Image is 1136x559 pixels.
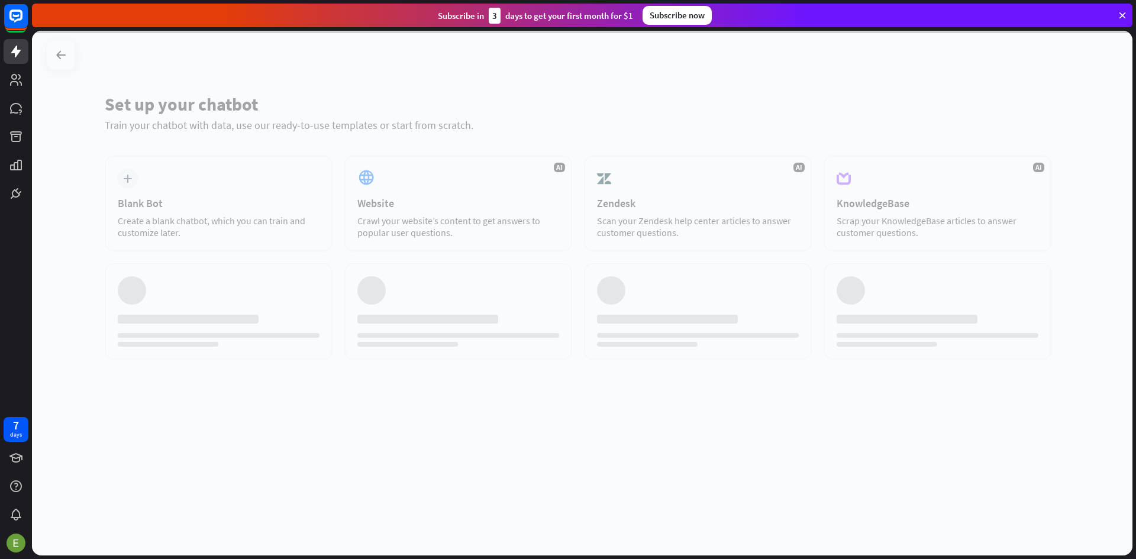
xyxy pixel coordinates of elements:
[10,431,22,439] div: days
[643,6,712,25] div: Subscribe now
[438,8,633,24] div: Subscribe in days to get your first month for $1
[13,420,19,431] div: 7
[4,417,28,442] a: 7 days
[489,8,501,24] div: 3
